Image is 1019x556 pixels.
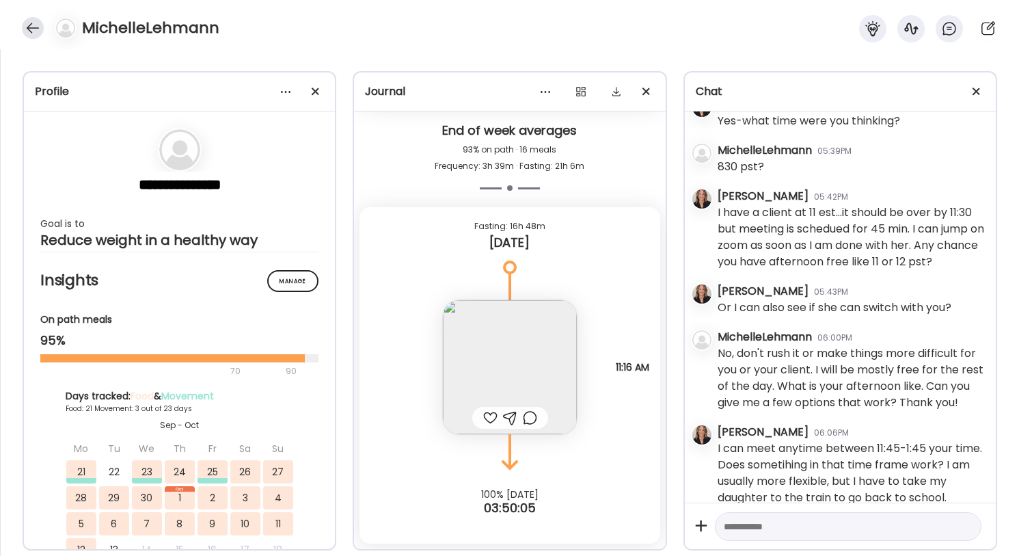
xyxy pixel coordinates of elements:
div: 28 [66,486,96,509]
div: 90 [284,363,298,380]
div: Th [165,437,195,460]
div: 100% [DATE] [354,489,665,500]
div: Chat [696,83,985,100]
div: 11 [263,512,293,535]
div: 5 [66,512,96,535]
div: 27 [263,460,293,484]
div: 29 [99,486,129,509]
span: Movement [161,389,214,403]
div: [PERSON_NAME] [718,424,809,440]
div: Profile [35,83,324,100]
div: Food: 21 Movement: 3 out of 23 days [66,403,294,414]
img: bg-avatar-default.svg [56,18,75,38]
div: 05:43PM [814,286,848,298]
div: Journal [365,83,654,100]
div: 21 [66,460,96,484]
div: Or I can also see if she can switch with you? [718,300,951,316]
div: Yes-what time were you thinking? [718,113,900,129]
h4: MichelleLehmann [82,17,219,39]
div: MichelleLehmann [718,142,812,159]
div: Goal is to [40,215,318,232]
div: I can meet anytime between 11:45-1:45 your time. Does sometihing in that time frame work? I am us... [718,440,985,506]
div: 93% on path · 16 meals Frequency: 3h 39m · Fasting: 21h 6m [365,142,654,174]
img: bg-avatar-default.svg [692,144,711,163]
span: 11:16 AM [616,361,649,373]
div: [DATE] [370,235,649,251]
div: 23 [132,460,162,484]
div: Tu [99,437,129,460]
div: End of week averages [365,122,654,142]
div: Days tracked: & [66,389,294,403]
div: [PERSON_NAME] [718,283,809,300]
div: 70 [40,363,282,380]
div: 1 [165,486,195,509]
div: 05:39PM [817,145,852,157]
div: 4 [263,486,293,509]
img: bg-avatar-default.svg [159,129,200,170]
img: avatars%2FOBFS3SlkXLf3tw0VcKDc4a7uuG83 [692,425,711,445]
div: Mo [66,437,96,460]
div: 22 [99,460,129,484]
div: 830 pst? [718,159,764,175]
div: Reduce weight in a healthy way [40,232,318,248]
div: No, don't rush it or make things more difficult for you or your client. I will be mostly free for... [718,345,985,411]
img: avatars%2FOBFS3SlkXLf3tw0VcKDc4a7uuG83 [692,284,711,304]
div: 26 [230,460,260,484]
div: 03:50:05 [354,500,665,516]
img: images%2FuGs4GHY6P2h9D2gO3yt7zJo8fKt1%2FiMlHtZdRyQF9es6Lom6L%2FrnQmeQuntWxwB0TUeVca_240 [443,300,577,434]
div: 06:06PM [814,427,849,439]
div: 9 [198,512,228,535]
div: 8 [165,512,195,535]
div: [PERSON_NAME] [718,188,809,204]
div: 95% [40,332,318,349]
div: Fr [198,437,228,460]
img: avatars%2FOBFS3SlkXLf3tw0VcKDc4a7uuG83 [692,189,711,209]
div: Sa [230,437,260,460]
div: 30 [132,486,162,509]
h2: Insights [40,270,318,291]
div: 2 [198,486,228,509]
div: 7 [132,512,162,535]
div: Sep - Oct [66,419,294,432]
div: I have a client at 11 est...it should be over by 11:30 but meeting is schedued for 45 min. I can ... [718,204,985,270]
div: Fasting: 16h 48m [370,218,649,235]
div: 25 [198,460,228,484]
span: Food [131,389,154,403]
div: 24 [165,460,195,484]
div: 10 [230,512,260,535]
div: Su [263,437,293,460]
div: Oct [165,486,195,492]
div: Manage [267,270,318,292]
div: On path meals [40,313,318,327]
div: 3 [230,486,260,509]
div: MichelleLehmann [718,329,812,345]
div: 06:00PM [817,332,852,344]
div: 05:42PM [814,191,848,203]
div: We [132,437,162,460]
img: bg-avatar-default.svg [692,330,711,349]
div: 6 [99,512,129,535]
